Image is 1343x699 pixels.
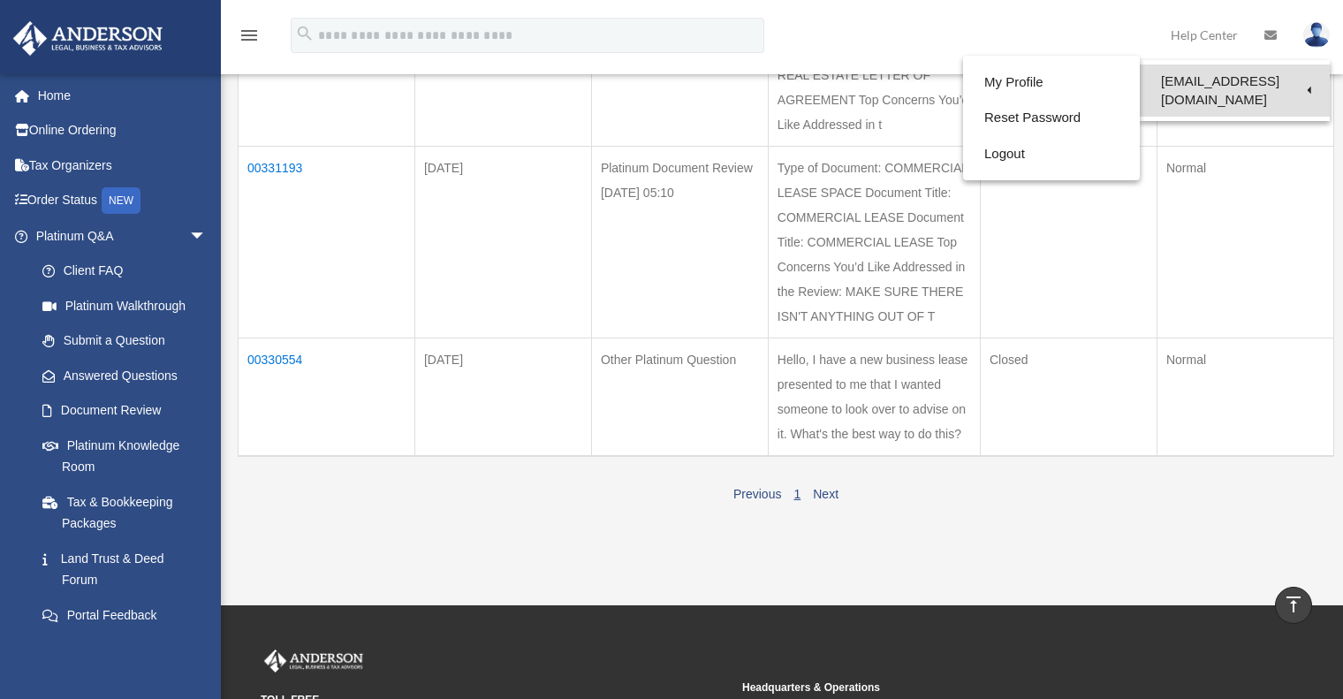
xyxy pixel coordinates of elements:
a: Platinum Walkthrough [25,288,224,323]
a: Tax Organizers [12,148,233,183]
a: My Profile [963,65,1140,101]
a: Answered Questions [25,358,216,393]
a: Order StatusNEW [12,183,233,219]
a: Digital Productsarrow_drop_down [12,633,233,668]
a: Land Trust & Deed Forum [25,541,224,597]
a: Platinum Q&Aarrow_drop_down [12,218,224,254]
td: 00331193 [239,146,415,338]
td: Closed [981,146,1157,338]
a: 1 [793,487,800,501]
a: [EMAIL_ADDRESS][DOMAIN_NAME] [1140,65,1330,117]
td: 00330554 [239,338,415,456]
a: Submit a Question [25,323,224,359]
a: Home [12,78,233,113]
a: Logout [963,136,1140,172]
small: Headquarters & Operations [742,679,1211,697]
td: Other Platinum Question [591,338,768,456]
a: Document Review [25,393,224,429]
td: Platinum Document Review [DATE] 05:10 [591,146,768,338]
td: [DATE] [414,146,591,338]
td: Closed [981,338,1157,456]
img: Anderson Advisors Platinum Portal [8,21,168,56]
a: Previous [733,487,781,501]
i: menu [239,25,260,46]
i: vertical_align_top [1283,594,1304,615]
a: Client FAQ [25,254,224,289]
a: Next [813,487,838,501]
a: Online Ordering [12,113,233,148]
td: Normal [1157,338,1333,456]
img: User Pic [1303,22,1330,48]
td: [DATE] [414,338,591,456]
a: Reset Password [963,100,1140,136]
a: Portal Feedback [25,597,224,633]
a: menu [239,31,260,46]
a: Platinum Knowledge Room [25,428,224,484]
td: Hello, I have a new business lease presented to me that I wanted someone to look over to advise o... [768,338,980,456]
span: arrow_drop_down [189,633,224,669]
img: Anderson Advisors Platinum Portal [261,650,367,672]
i: search [295,24,315,43]
span: arrow_drop_down [189,218,224,255]
a: Tax & Bookkeeping Packages [25,484,224,541]
div: NEW [102,187,140,214]
td: Type of Document: COMMERCIAL LEASE SPACE Document Title: COMMERCIAL LEASE Document Title: COMMERC... [768,146,980,338]
td: Normal [1157,146,1333,338]
a: vertical_align_top [1275,587,1312,624]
